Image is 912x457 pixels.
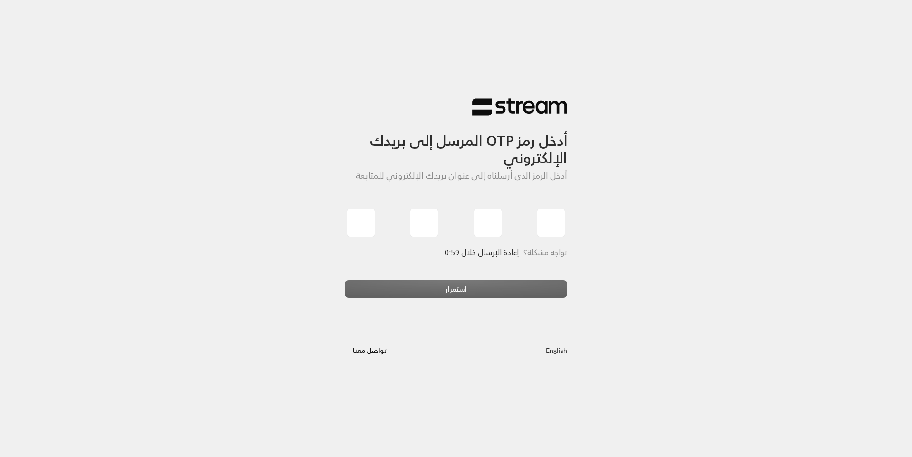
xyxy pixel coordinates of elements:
a: English [546,341,567,359]
h3: أدخل رمز OTP المرسل إلى بريدك الإلكتروني [345,116,567,166]
a: تواصل معنا [345,344,395,356]
span: إعادة الإرسال خلال 0:59 [445,246,519,259]
img: Stream Logo [472,98,567,116]
button: تواصل معنا [345,341,395,359]
h5: أدخل الرمز الذي أرسلناه إلى عنوان بريدك الإلكتروني للمتابعة [345,171,567,181]
span: تواجه مشكلة؟ [523,246,567,259]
